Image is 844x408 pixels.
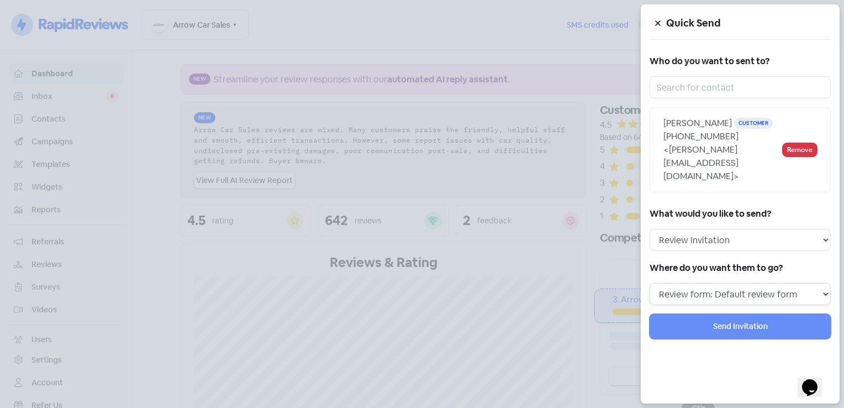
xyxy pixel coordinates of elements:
button: Send Invitation [650,314,831,339]
h5: Where do you want them to go? [650,260,831,276]
h5: What would you like to send? [650,206,831,222]
span: [PERSON_NAME] [663,117,732,129]
h5: Who do you want to sent to? [650,53,831,70]
h5: Quick Send [666,15,831,32]
iframe: chat widget [798,364,833,397]
div: [PHONE_NUMBER] [663,130,783,183]
span: Customer [734,118,773,129]
button: Remove [783,143,817,156]
span: <[PERSON_NAME][EMAIL_ADDRESS][DOMAIN_NAME]> [663,144,739,182]
input: Search for contact [650,76,831,98]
